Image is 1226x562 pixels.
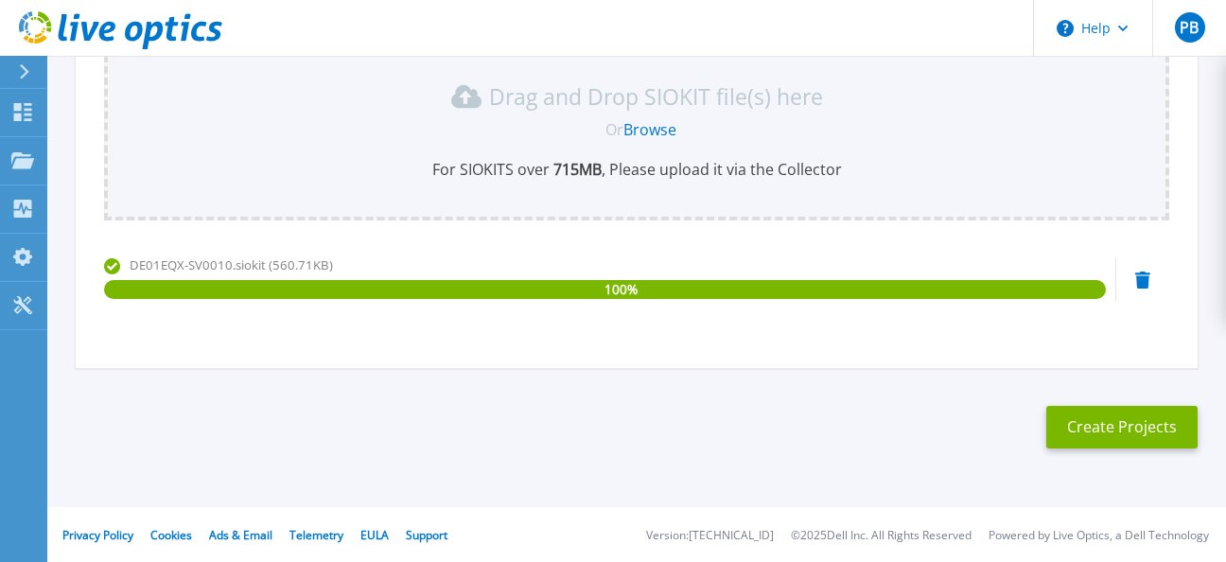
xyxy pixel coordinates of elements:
[289,527,343,543] a: Telemetry
[605,119,623,140] span: Or
[62,527,133,543] a: Privacy Policy
[406,527,447,543] a: Support
[209,527,272,543] a: Ads & Email
[115,81,1158,180] div: Drag and Drop SIOKIT file(s) here OrBrowseFor SIOKITS over 715MB, Please upload it via the Collector
[115,159,1158,180] p: For SIOKITS over , Please upload it via the Collector
[130,256,333,273] span: DE01EQX-SV0010.siokit (560.71KB)
[623,119,676,140] a: Browse
[489,87,823,106] p: Drag and Drop SIOKIT file(s) here
[604,280,638,299] span: 100 %
[550,159,602,180] b: 715 MB
[150,527,192,543] a: Cookies
[1046,406,1198,448] button: Create Projects
[791,530,972,542] li: © 2025 Dell Inc. All Rights Reserved
[646,530,774,542] li: Version: [TECHNICAL_ID]
[1180,20,1199,35] span: PB
[360,527,389,543] a: EULA
[989,530,1209,542] li: Powered by Live Optics, a Dell Technology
